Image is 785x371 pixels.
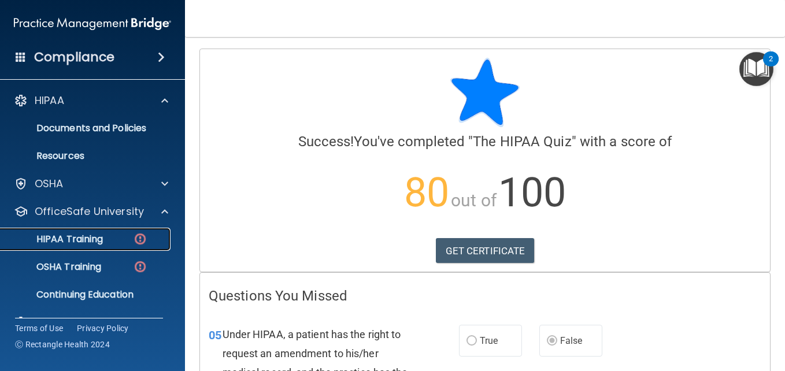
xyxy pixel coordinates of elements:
[14,177,168,191] a: OSHA
[466,337,477,346] input: True
[8,233,103,245] p: HIPAA Training
[498,169,566,216] span: 100
[769,59,773,74] div: 2
[133,259,147,274] img: danger-circle.6113f641.png
[133,232,147,246] img: danger-circle.6113f641.png
[14,12,171,35] img: PMB logo
[451,190,497,210] span: out of
[450,58,520,127] img: blue-star-rounded.9d042014.png
[35,94,64,107] p: HIPAA
[35,205,144,218] p: OfficeSafe University
[8,289,165,300] p: Continuing Education
[739,52,773,86] button: Open Resource Center, 2 new notifications
[34,49,114,65] h4: Compliance
[8,261,101,273] p: OSHA Training
[727,291,771,335] iframe: Drift Widget Chat Controller
[14,94,168,107] a: HIPAA
[298,133,354,150] span: Success!
[15,339,110,350] span: Ⓒ Rectangle Health 2024
[14,205,168,218] a: OfficeSafe University
[547,337,557,346] input: False
[15,322,63,334] a: Terms of Use
[209,288,761,303] h4: Questions You Missed
[209,134,761,149] h4: You've completed " " with a score of
[8,123,165,134] p: Documents and Policies
[480,335,498,346] span: True
[77,322,129,334] a: Privacy Policy
[8,150,165,162] p: Resources
[560,335,583,346] span: False
[404,169,449,216] span: 80
[436,238,535,264] a: GET CERTIFICATE
[35,316,77,329] p: Settings
[35,177,64,191] p: OSHA
[473,133,571,150] span: The HIPAA Quiz
[14,316,168,329] a: Settings
[209,328,221,342] span: 05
